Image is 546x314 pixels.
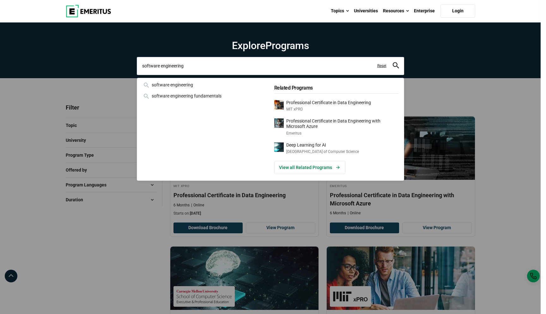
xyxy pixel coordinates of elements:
[274,100,284,110] img: Professional Certificate in Data Engineering
[274,142,399,155] a: Deep Learning for AI[GEOGRAPHIC_DATA] of Computer Science
[393,64,399,70] a: search
[274,81,399,93] h5: Related Programs
[137,39,404,52] h1: Explore
[286,142,359,148] p: Deep Learning for AI
[274,118,284,128] img: Professional Certificate in Data Engineering with Microsoft Azure
[142,92,267,99] div: software engineering fundamentals
[274,161,345,174] a: View all Related Programs
[377,63,386,69] a: Reset search
[286,107,371,112] p: MIT xPRO
[265,40,309,52] span: Programs
[142,81,267,88] div: software engineering
[286,100,371,105] p: Professional Certificate in Data Engineering
[440,4,475,18] a: Login
[286,149,359,154] p: [GEOGRAPHIC_DATA] of Computer Science
[393,62,399,70] button: search
[274,142,284,152] img: Deep Learning for AI
[137,57,404,75] input: search-page
[286,131,399,136] p: Emeritus
[274,118,399,136] a: Professional Certificate in Data Engineering with Microsoft AzureEmeritus
[286,118,399,129] p: Professional Certificate in Data Engineering with Microsoft Azure
[274,100,399,112] a: Professional Certificate in Data EngineeringMIT xPRO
